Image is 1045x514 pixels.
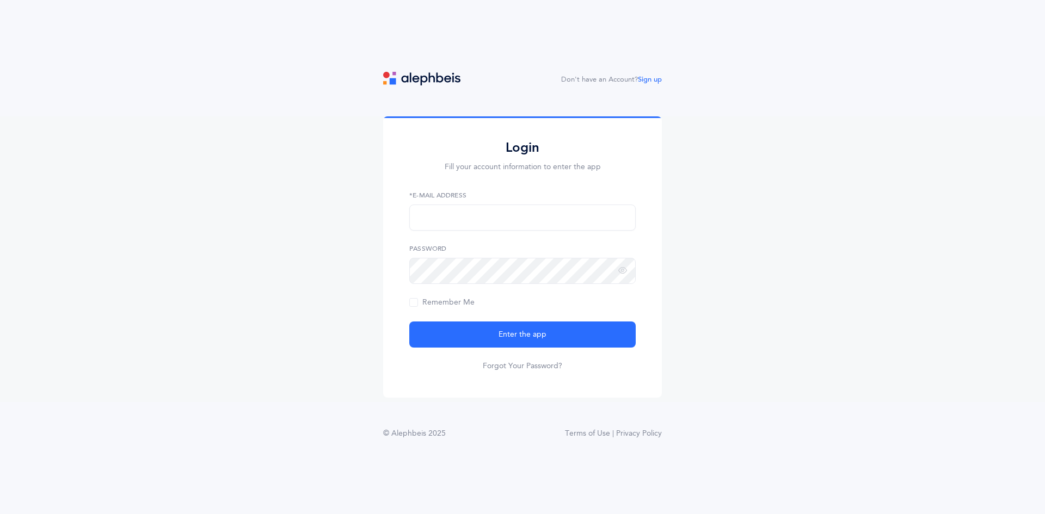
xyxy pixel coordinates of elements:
[383,428,446,439] div: © Alephbeis 2025
[409,190,636,200] label: *E-Mail Address
[483,361,562,371] a: Forgot Your Password?
[409,162,636,173] p: Fill your account information to enter the app
[638,76,662,83] a: Sign up
[409,298,475,307] span: Remember Me
[383,72,460,85] img: logo.svg
[409,139,636,156] h2: Login
[565,428,662,439] a: Terms of Use | Privacy Policy
[499,329,546,340] span: Enter the app
[409,244,636,253] label: Password
[561,75,662,85] div: Don't have an Account?
[409,321,636,348] button: Enter the app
